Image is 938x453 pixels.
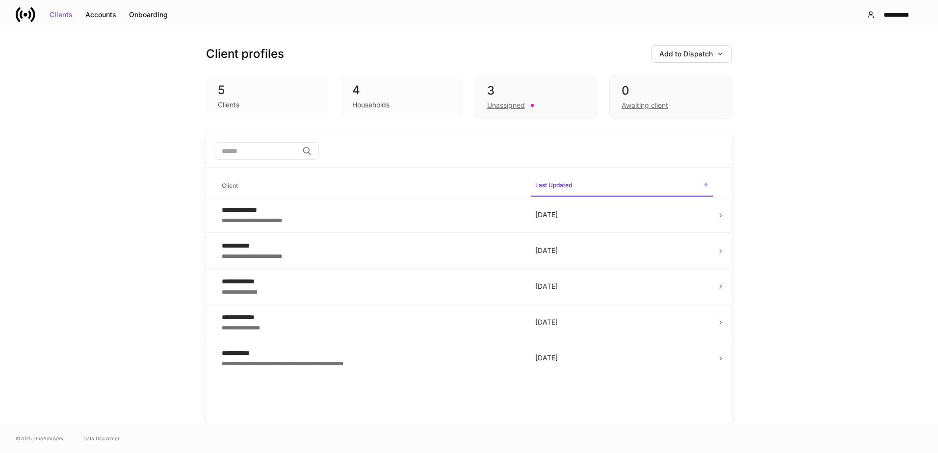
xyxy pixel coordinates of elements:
div: Add to Dispatch [659,50,724,57]
p: [DATE] [535,353,709,363]
div: Awaiting client [622,101,668,110]
div: Accounts [85,11,116,18]
p: [DATE] [535,317,709,327]
div: Clients [50,11,73,18]
div: 3Unassigned [475,75,598,119]
button: Accounts [79,7,123,23]
p: [DATE] [535,246,709,255]
div: 0 [622,83,720,99]
p: [DATE] [535,281,709,291]
div: 5 [218,82,317,98]
span: © 2025 OneAdvisory [16,434,64,442]
span: Client [218,176,523,196]
h6: Last Updated [535,180,572,190]
div: Onboarding [129,11,168,18]
button: Onboarding [123,7,174,23]
div: Unassigned [487,101,525,110]
a: Data Disclaimer [83,434,120,442]
button: Add to Dispatch [651,45,732,63]
div: Clients [218,100,239,110]
div: 4 [352,82,451,98]
div: 3 [487,83,585,99]
h3: Client profiles [206,46,284,62]
div: 0Awaiting client [609,75,732,119]
p: [DATE] [535,210,709,220]
button: Clients [43,7,79,23]
div: Households [352,100,390,110]
span: Last Updated [531,176,713,197]
h6: Client [222,181,238,190]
